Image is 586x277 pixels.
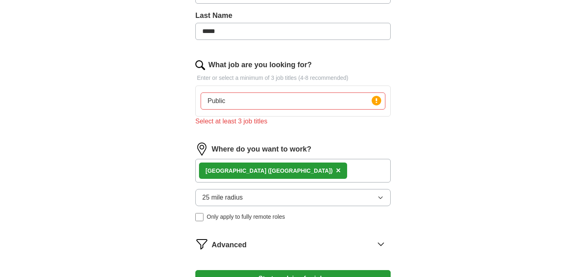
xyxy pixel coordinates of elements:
[195,10,391,21] label: Last Name
[336,165,341,177] button: ×
[195,117,391,126] div: Select at least 3 job titles
[212,144,311,155] label: Where do you want to work?
[206,167,267,174] strong: [GEOGRAPHIC_DATA]
[268,167,332,174] span: ([GEOGRAPHIC_DATA])
[202,193,243,202] span: 25 mile radius
[336,166,341,175] span: ×
[195,189,391,206] button: 25 mile radius
[195,60,205,70] img: search.png
[212,240,247,251] span: Advanced
[207,213,285,221] span: Only apply to fully remote roles
[195,237,208,251] img: filter
[195,213,203,221] input: Only apply to fully remote roles
[195,74,391,82] p: Enter or select a minimum of 3 job titles (4-8 recommended)
[208,59,312,70] label: What job are you looking for?
[195,143,208,156] img: location.png
[201,92,385,110] input: Type a job title and press enter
